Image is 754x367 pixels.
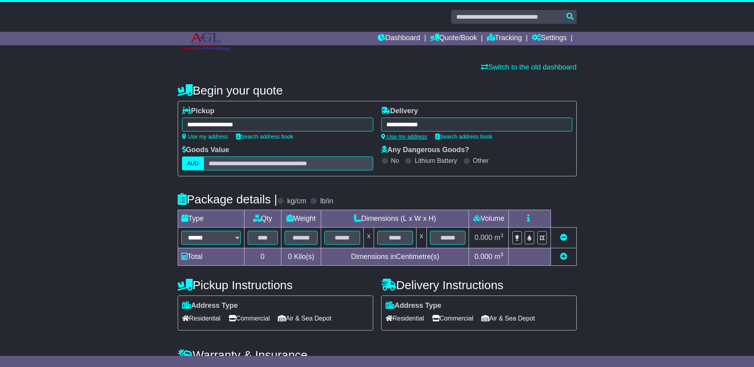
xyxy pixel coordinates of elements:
[378,32,420,45] a: Dashboard
[560,234,567,241] a: Remove this item
[475,253,492,261] span: 0.000
[481,312,535,325] span: Air & Sea Depot
[481,63,576,71] a: Switch to the old dashboard
[386,312,424,325] span: Residential
[532,32,567,45] a: Settings
[236,133,293,140] a: Search address book
[473,157,489,164] label: Other
[364,228,374,248] td: x
[381,278,577,292] h4: Delivery Instructions
[182,107,215,116] label: Pickup
[386,301,442,310] label: Address Type
[320,197,333,206] label: lb/in
[475,234,492,241] span: 0.000
[178,210,244,228] td: Type
[415,157,457,164] label: Lithium Battery
[178,193,277,206] h4: Package details |
[494,234,504,241] span: m
[432,312,473,325] span: Commercial
[178,348,577,361] h4: Warranty & Insurance
[244,210,281,228] td: Qty
[391,157,399,164] label: No
[281,210,321,228] td: Weight
[229,312,270,325] span: Commercial
[178,84,577,97] h4: Begin your quote
[494,253,504,261] span: m
[182,156,204,170] label: AUD
[560,253,567,261] a: Add new item
[278,312,331,325] span: Air & Sea Depot
[287,197,306,206] label: kg/cm
[182,133,228,140] a: Use my address
[487,32,522,45] a: Tracking
[500,232,504,238] sup: 3
[244,248,281,266] td: 0
[416,228,426,248] td: x
[435,133,492,140] a: Search address book
[381,107,418,116] label: Delivery
[381,133,427,140] a: Use my address
[469,210,509,228] td: Volume
[288,253,292,261] span: 0
[182,301,238,310] label: Address Type
[182,146,229,155] label: Goods Value
[381,146,469,155] label: Any Dangerous Goods?
[500,251,504,257] sup: 3
[182,312,221,325] span: Residential
[178,278,373,292] h4: Pickup Instructions
[178,248,244,266] td: Total
[321,210,469,228] td: Dimensions (L x W x H)
[321,248,469,266] td: Dimensions in Centimetre(s)
[281,248,321,266] td: Kilo(s)
[430,32,477,45] a: Quote/Book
